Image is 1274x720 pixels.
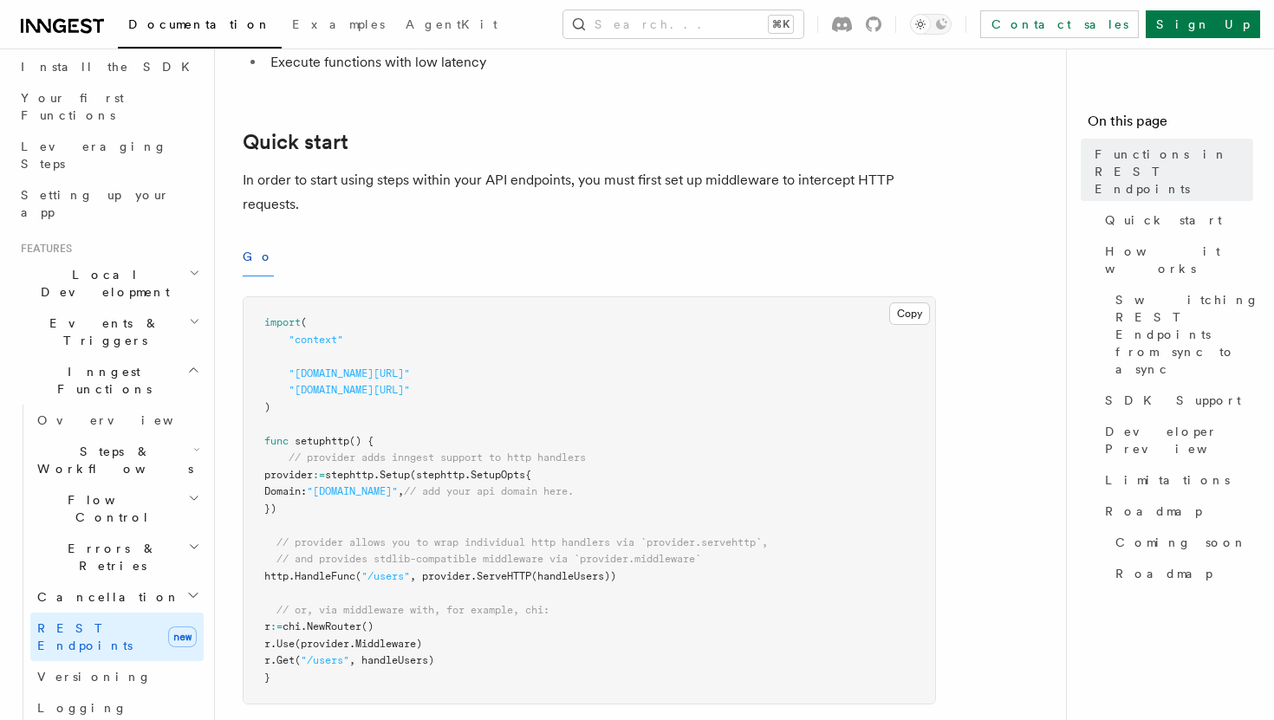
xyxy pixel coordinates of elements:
[243,130,348,154] a: Quick start
[355,570,361,582] span: (
[1146,10,1260,38] a: Sign Up
[21,139,167,171] span: Leveraging Steps
[30,443,193,477] span: Steps & Workflows
[1108,558,1253,589] a: Roadmap
[1098,496,1253,527] a: Roadmap
[410,469,531,481] span: (stephttp.SetupOpts{
[1098,236,1253,284] a: How it works
[307,485,398,497] span: "[DOMAIN_NAME]"
[14,315,189,349] span: Events & Triggers
[118,5,282,49] a: Documentation
[1088,111,1253,139] h4: On this page
[406,17,497,31] span: AgentKit
[21,60,200,74] span: Install the SDK
[1115,565,1212,582] span: Roadmap
[264,316,301,328] span: import
[37,701,127,715] span: Logging
[21,91,124,122] span: Your first Functions
[276,553,701,565] span: // and provides stdlib-compatible middleware via `provider.middleware`
[14,259,204,308] button: Local Development
[30,491,188,526] span: Flow Control
[1115,534,1247,551] span: Coming soon
[264,671,270,684] span: }
[889,302,930,325] button: Copy
[910,14,952,35] button: Toggle dark mode
[128,17,271,31] span: Documentation
[283,620,307,632] span: chi.
[14,356,204,405] button: Inngest Functions
[30,588,180,606] span: Cancellation
[1098,204,1253,236] a: Quick start
[1095,146,1253,198] span: Functions in REST Endpoints
[1098,416,1253,464] a: Developer Preview
[1108,284,1253,385] a: Switching REST Endpoints from sync to async
[289,384,410,396] span: "[DOMAIN_NAME][URL]"
[307,620,361,632] span: NewRouter
[21,188,170,219] span: Setting up your app
[14,363,187,398] span: Inngest Functions
[30,613,204,661] a: REST Endpointsnew
[264,469,313,481] span: provider
[30,581,204,613] button: Cancellation
[398,485,404,497] span: ,
[1098,385,1253,416] a: SDK Support
[14,266,189,301] span: Local Development
[276,604,549,616] span: // or, via middleware with, for example, chi:
[313,469,325,481] span: :=
[1115,291,1259,378] span: Switching REST Endpoints from sync to async
[1098,464,1253,496] a: Limitations
[264,435,289,447] span: func
[301,316,307,328] span: (
[14,308,204,356] button: Events & Triggers
[477,570,531,582] span: ServeHTTP
[563,10,803,38] button: Search...⌘K
[1105,423,1253,457] span: Developer Preview
[265,50,936,75] li: Execute functions with low latency
[531,570,616,582] span: (handleUsers))
[1105,211,1222,229] span: Quick start
[37,621,133,652] span: REST Endpoints
[1105,471,1230,489] span: Limitations
[264,638,276,650] span: r.
[30,661,204,692] a: Versioning
[282,5,395,47] a: Examples
[37,413,216,427] span: Overview
[37,670,152,684] span: Versioning
[14,242,72,256] span: Features
[295,570,355,582] span: HandleFunc
[1088,139,1253,204] a: Functions in REST Endpoints
[289,367,410,379] span: "[DOMAIN_NAME][URL]"
[243,237,274,276] button: Go
[289,451,586,464] span: // provider adds inngest support to http handlers
[1105,243,1253,277] span: How it works
[30,540,188,574] span: Errors & Retries
[1105,392,1241,409] span: SDK Support
[30,533,204,581] button: Errors & Retries
[264,401,270,413] span: )
[264,570,295,582] span: http.
[349,654,434,666] span: , handleUsers)
[404,485,574,497] span: // add your api domain here.
[380,469,410,481] span: Setup
[295,435,349,447] span: setuphttp
[270,620,283,632] span: :=
[295,638,422,650] span: (provider.Middleware)
[264,620,270,632] span: r
[349,435,374,447] span: () {
[361,620,374,632] span: ()
[410,570,477,582] span: , provider.
[361,570,410,582] span: "/users"
[276,638,295,650] span: Use
[289,334,343,346] span: "context"
[30,484,204,533] button: Flow Control
[295,654,301,666] span: (
[1108,527,1253,558] a: Coming soon
[292,17,385,31] span: Examples
[276,536,768,548] span: // provider allows you to wrap individual http handlers via `provider.servehttp`,
[14,82,204,131] a: Your first Functions
[276,654,295,666] span: Get
[14,179,204,228] a: Setting up your app
[325,469,380,481] span: stephttp.
[30,405,204,436] a: Overview
[30,436,204,484] button: Steps & Workflows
